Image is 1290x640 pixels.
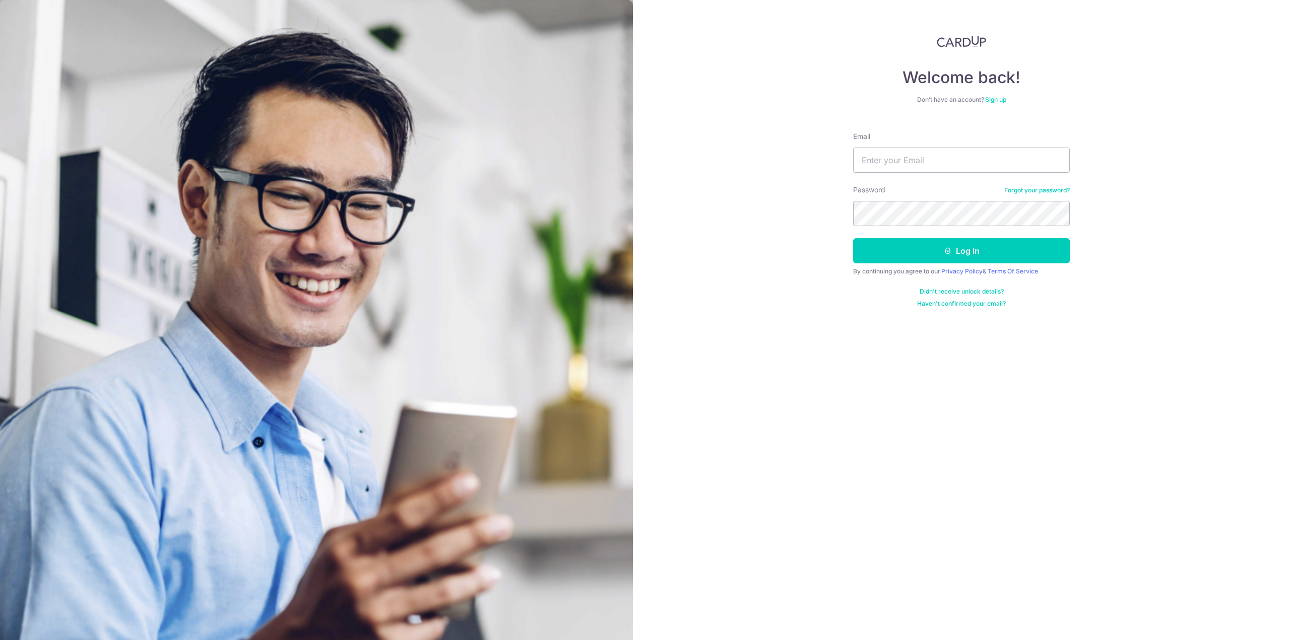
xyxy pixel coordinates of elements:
[937,35,986,47] img: CardUp Logo
[985,96,1006,103] a: Sign up
[853,67,1070,88] h4: Welcome back!
[1004,186,1070,194] a: Forgot your password?
[853,131,870,141] label: Email
[853,185,885,195] label: Password
[941,267,983,275] a: Privacy Policy
[853,267,1070,275] div: By continuing you agree to our &
[920,288,1004,296] a: Didn't receive unlock details?
[917,300,1006,308] a: Haven't confirmed your email?
[853,96,1070,104] div: Don’t have an account?
[853,238,1070,263] button: Log in
[853,148,1070,173] input: Enter your Email
[988,267,1038,275] a: Terms Of Service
